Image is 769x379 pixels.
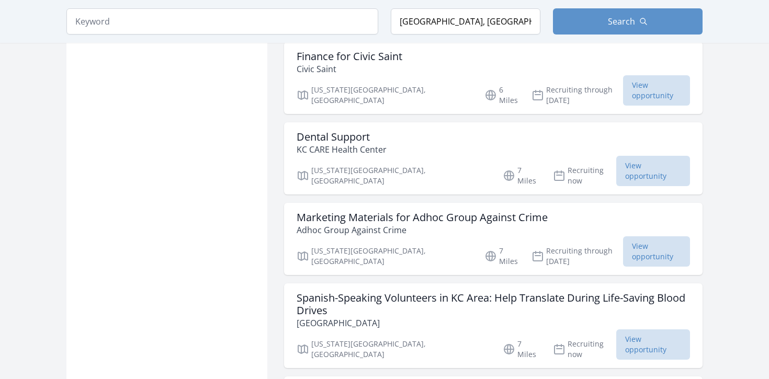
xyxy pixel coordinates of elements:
[284,42,703,114] a: Finance for Civic Saint Civic Saint [US_STATE][GEOGRAPHIC_DATA], [GEOGRAPHIC_DATA] 6 Miles Recrui...
[297,246,472,267] p: [US_STATE][GEOGRAPHIC_DATA], [GEOGRAPHIC_DATA]
[284,122,703,194] a: Dental Support KC CARE Health Center [US_STATE][GEOGRAPHIC_DATA], [GEOGRAPHIC_DATA] 7 Miles Recru...
[284,283,703,368] a: Spanish-Speaking Volunteers in KC Area: Help Translate During Life-Saving Blood Drives [GEOGRAPHI...
[297,63,402,75] p: Civic Saint
[608,15,635,28] span: Search
[531,246,623,267] p: Recruiting through [DATE]
[297,50,402,63] h3: Finance for Civic Saint
[616,329,690,360] span: View opportunity
[66,8,378,35] input: Keyword
[553,339,617,360] p: Recruiting now
[297,339,490,360] p: [US_STATE][GEOGRAPHIC_DATA], [GEOGRAPHIC_DATA]
[297,131,387,143] h3: Dental Support
[484,85,518,106] p: 6 Miles
[297,85,472,106] p: [US_STATE][GEOGRAPHIC_DATA], [GEOGRAPHIC_DATA]
[503,165,540,186] p: 7 Miles
[297,224,548,236] p: Adhoc Group Against Crime
[623,236,690,267] span: View opportunity
[553,8,703,35] button: Search
[297,143,387,156] p: KC CARE Health Center
[531,85,623,106] p: Recruiting through [DATE]
[297,292,690,317] h3: Spanish-Speaking Volunteers in KC Area: Help Translate During Life-Saving Blood Drives
[553,165,617,186] p: Recruiting now
[297,211,548,224] h3: Marketing Materials for Adhoc Group Against Crime
[391,8,540,35] input: Location
[484,246,518,267] p: 7 Miles
[297,317,690,329] p: [GEOGRAPHIC_DATA]
[616,156,690,186] span: View opportunity
[297,165,490,186] p: [US_STATE][GEOGRAPHIC_DATA], [GEOGRAPHIC_DATA]
[623,75,690,106] span: View opportunity
[503,339,540,360] p: 7 Miles
[284,203,703,275] a: Marketing Materials for Adhoc Group Against Crime Adhoc Group Against Crime [US_STATE][GEOGRAPHIC...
